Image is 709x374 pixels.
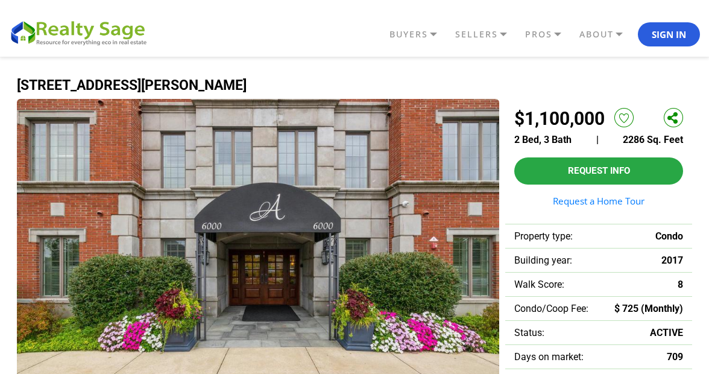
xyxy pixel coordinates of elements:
[514,303,588,314] span: Condo/Coop Fee:
[514,279,564,290] span: Walk Score:
[661,255,683,266] span: 2017
[522,24,576,45] a: PROS
[667,351,683,363] span: 709
[514,327,544,338] span: Status:
[596,134,599,145] span: |
[623,134,683,145] span: 2286 Sq. Feet
[9,18,154,46] img: REALTY SAGE
[514,108,605,129] h2: $1,100,000
[17,78,692,93] h1: [STREET_ADDRESS][PERSON_NAME]
[655,230,683,242] span: Condo
[678,279,683,290] span: 8
[514,351,584,363] span: Days on market:
[650,327,683,338] span: ACTIVE
[386,24,452,45] a: BUYERS
[514,197,683,206] a: Request a Home Tour
[514,255,572,266] span: Building year:
[514,157,683,185] button: Request Info
[514,134,572,145] span: 2 Bed, 3 Bath
[614,303,683,314] span: $ 725 (Monthly)
[452,24,522,45] a: SELLERS
[638,22,700,46] button: Sign In
[576,24,638,45] a: ABOUT
[514,230,573,242] span: Property type:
